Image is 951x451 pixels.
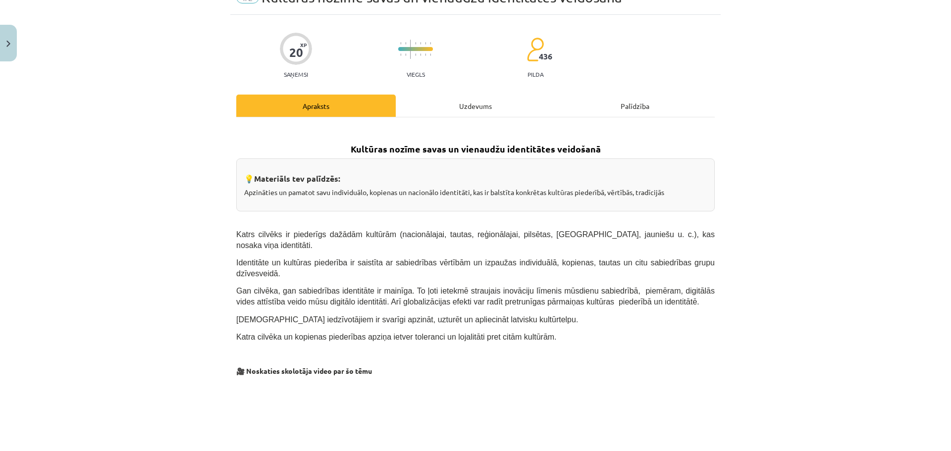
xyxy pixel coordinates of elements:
img: icon-short-line-57e1e144782c952c97e751825c79c345078a6d821885a25fce030b3d8c18986b.svg [405,53,406,56]
img: icon-close-lesson-0947bae3869378f0d4975bcd49f059093ad1ed9edebbc8119c70593378902aed.svg [6,41,10,47]
div: 20 [289,46,303,59]
span: Gan cilvēka, gan sabiedrības identitāte ir mainīga. To ļoti ietekmē straujais inovāciju līmenis m... [236,287,715,306]
img: icon-short-line-57e1e144782c952c97e751825c79c345078a6d821885a25fce030b3d8c18986b.svg [420,53,421,56]
img: icon-long-line-d9ea69661e0d244f92f715978eff75569469978d946b2353a9bb055b3ed8787d.svg [410,40,411,59]
div: Uzdevums [396,95,555,117]
img: icon-short-line-57e1e144782c952c97e751825c79c345078a6d821885a25fce030b3d8c18986b.svg [400,53,401,56]
h3: 💡 [244,166,707,185]
img: icon-short-line-57e1e144782c952c97e751825c79c345078a6d821885a25fce030b3d8c18986b.svg [425,53,426,56]
img: icon-short-line-57e1e144782c952c97e751825c79c345078a6d821885a25fce030b3d8c18986b.svg [430,53,431,56]
div: Apraksts [236,95,396,117]
p: Viegls [407,71,425,78]
p: pilda [528,71,543,78]
span: Katra cilvēka un kopienas piederības apziņa ietver toleranci un lojalitāti pret citām kultūrām. [236,333,557,341]
span: [DEMOGRAPHIC_DATA] iedzīvotājiem ir svarīgi apzināt, uzturēt un apliecināt latvisku kultūrtelpu. [236,315,578,324]
img: icon-short-line-57e1e144782c952c97e751825c79c345078a6d821885a25fce030b3d8c18986b.svg [430,42,431,45]
strong: 🎥 Noskaties skolotāja video par šo tēmu [236,366,372,375]
span: XP [300,42,307,48]
p: Saņemsi [280,71,312,78]
img: icon-short-line-57e1e144782c952c97e751825c79c345078a6d821885a25fce030b3d8c18986b.svg [415,53,416,56]
img: icon-short-line-57e1e144782c952c97e751825c79c345078a6d821885a25fce030b3d8c18986b.svg [420,42,421,45]
strong: Kultūras nozīme savas un vienaudžu identitātes veidošanā [351,143,601,154]
span: Identitāte un kultūras piederība ir saistīta ar sabiedrības vērtībām un izpaužas individuālā, kop... [236,258,715,278]
span: 436 [539,52,552,61]
strong: Materiāls tev palīdzēs: [254,173,340,184]
div: Palīdzība [555,95,715,117]
img: icon-short-line-57e1e144782c952c97e751825c79c345078a6d821885a25fce030b3d8c18986b.svg [425,42,426,45]
span: Katrs cilvēks ir piederīgs dažādām kultūrām (nacionālajai, tautas, reģionālajai, pilsētas, [GEOGR... [236,230,715,250]
img: students-c634bb4e5e11cddfef0936a35e636f08e4e9abd3cc4e673bd6f9a4125e45ecb1.svg [527,37,544,62]
img: icon-short-line-57e1e144782c952c97e751825c79c345078a6d821885a25fce030b3d8c18986b.svg [415,42,416,45]
p: Apzināties un pamatot savu individuālo, kopienas un nacionālo identitāti, kas ir balstīta konkrēt... [244,187,707,198]
img: icon-short-line-57e1e144782c952c97e751825c79c345078a6d821885a25fce030b3d8c18986b.svg [400,42,401,45]
img: icon-short-line-57e1e144782c952c97e751825c79c345078a6d821885a25fce030b3d8c18986b.svg [405,42,406,45]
